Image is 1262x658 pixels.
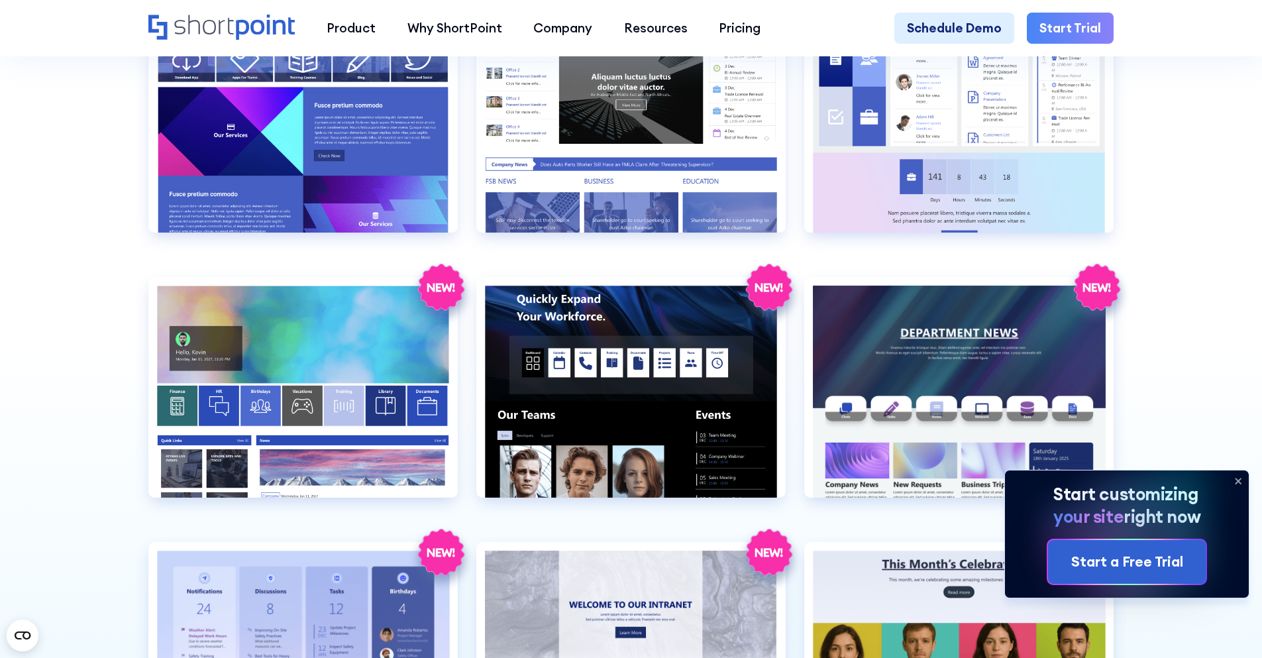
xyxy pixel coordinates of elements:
[1196,594,1262,658] iframe: Chat Widget
[533,19,592,38] div: Company
[704,13,777,44] a: Pricing
[7,620,38,651] button: Open CMP widget
[407,19,502,38] div: Why ShortPoint
[1071,551,1183,573] div: Start a Free Trial
[476,277,786,523] a: HR 5
[894,13,1014,44] a: Schedule Demo
[804,12,1114,258] a: HR 3
[1027,13,1114,44] a: Start Trial
[1048,540,1206,584] a: Start a Free Trial
[148,277,458,523] a: HR 4
[327,19,376,38] div: Product
[392,13,518,44] a: Why ShortPoint
[311,13,392,44] a: Product
[804,277,1114,523] a: HR 6
[624,19,688,38] div: Resources
[608,13,704,44] a: Resources
[476,12,786,258] a: HR 2
[719,19,761,38] div: Pricing
[148,12,458,258] a: HR 1
[517,13,608,44] a: Company
[148,15,295,42] a: Home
